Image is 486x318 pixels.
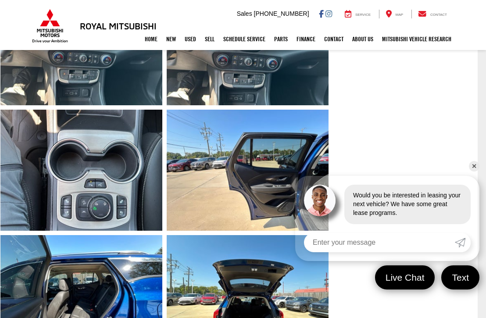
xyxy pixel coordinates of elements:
[447,272,473,283] span: Text
[325,10,332,17] a: Instagram: Click to visit our Instagram page
[319,10,324,17] a: Facebook: Click to visit our Facebook page
[180,28,200,50] a: Used
[219,28,270,50] a: Schedule Service: Opens in a new tab
[270,28,292,50] a: Parts: Opens in a new tab
[320,28,348,50] a: Contact
[237,10,252,17] span: Sales
[396,13,403,17] span: Map
[455,233,471,252] a: Submit
[292,28,320,50] a: Finance
[411,10,454,18] a: Contact
[254,10,309,17] span: [PHONE_NUMBER]
[200,28,219,50] a: Sell
[348,28,378,50] a: About Us
[304,185,336,216] img: Agent profile photo
[338,10,377,18] a: Service
[441,265,479,289] a: Text
[378,28,456,50] a: Mitsubishi Vehicle Research
[167,110,329,231] a: Expand Photo 17
[379,10,410,18] a: Map
[375,265,435,289] a: Live Chat
[304,233,455,252] input: Enter your message
[0,110,162,231] a: Expand Photo 16
[430,13,447,17] span: Contact
[344,185,471,224] div: Would you be interested in leasing your next vehicle? We have some great lease programs.
[80,21,157,31] h3: Royal Mitsubishi
[165,108,330,232] img: 2023 GMC Terrain Denali
[140,28,162,50] a: Home
[355,13,371,17] span: Service
[162,28,180,50] a: New
[381,272,429,283] span: Live Chat
[30,9,70,43] img: Mitsubishi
